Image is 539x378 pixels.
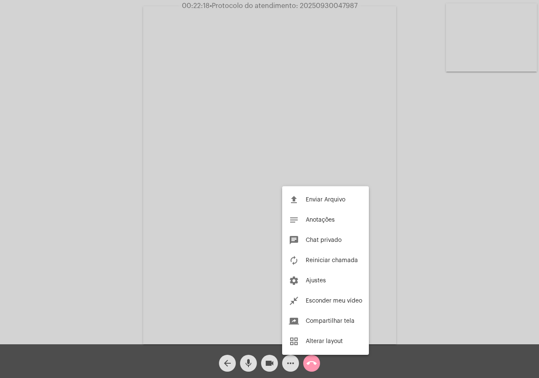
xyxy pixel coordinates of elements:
[289,316,299,326] mat-icon: screen_share
[306,257,358,263] span: Reiniciar chamada
[289,296,299,306] mat-icon: close_fullscreen
[306,298,362,304] span: Esconder meu vídeo
[289,215,299,225] mat-icon: notes
[306,217,335,223] span: Anotações
[306,318,355,324] span: Compartilhar tela
[289,255,299,265] mat-icon: autorenew
[306,278,326,284] span: Ajustes
[289,235,299,245] mat-icon: chat
[289,336,299,346] mat-icon: grid_view
[306,197,345,203] span: Enviar Arquivo
[306,237,342,243] span: Chat privado
[306,338,343,344] span: Alterar layout
[289,276,299,286] mat-icon: settings
[289,195,299,205] mat-icon: file_upload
